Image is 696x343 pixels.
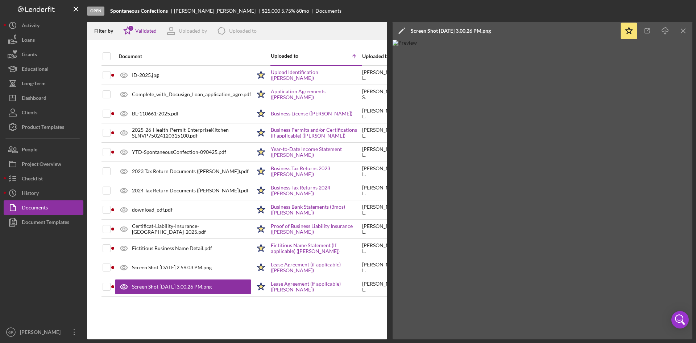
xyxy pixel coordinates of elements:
div: [PERSON_NAME] L . [362,146,402,158]
div: Checklist [22,171,43,188]
div: [PERSON_NAME] [PERSON_NAME] [174,8,262,14]
button: Dashboard [4,91,83,105]
div: Product Templates [22,120,64,136]
div: Clients [22,105,37,122]
div: Documents [315,8,341,14]
div: Fictitious Business Name Detail.pdf [132,245,212,251]
a: Business Tax Returns 2024 ([PERSON_NAME]) [271,185,361,196]
button: Documents [4,200,83,215]
button: People [4,142,83,157]
button: Document Templates [4,215,83,229]
div: 60 mo [296,8,309,14]
button: Grants [4,47,83,62]
div: [PERSON_NAME] S . [362,89,402,100]
div: ID-2025.jpg [132,72,159,78]
div: Uploaded by [179,28,207,34]
div: [PERSON_NAME] L . [362,69,402,81]
div: Uploaded by [362,53,402,59]
button: Loans [4,33,83,47]
a: Proof of Business Liability Insurance ([PERSON_NAME]) [271,223,361,235]
div: Screen Shot [DATE] 2.59.03 PM.png [132,265,212,270]
a: Lease Agreement (if applicable) ([PERSON_NAME]) [271,262,361,273]
div: Open Intercom Messenger [671,311,689,328]
div: Complete_with_Docusign_Loan_application_agre.pdf [132,91,251,97]
div: [PERSON_NAME] L . [362,262,402,273]
a: Business Tax Returns 2023 ([PERSON_NAME]) [271,166,361,177]
div: [PERSON_NAME] L . [362,127,402,139]
div: Documents [22,200,48,217]
button: Product Templates [4,120,83,134]
button: GR[PERSON_NAME] [4,325,83,339]
a: Application Agreements ([PERSON_NAME]) [271,89,361,100]
div: Dashboard [22,91,46,107]
div: Screen Shot [DATE] 3.00.26 PM.png [411,28,491,34]
div: Filter by [94,28,119,34]
a: Business Bank Statements (3mos) ([PERSON_NAME]) [271,204,361,216]
div: [PERSON_NAME] [18,325,65,341]
a: Business License ([PERSON_NAME]) [271,111,352,117]
div: [PERSON_NAME] L . [362,185,402,196]
div: [PERSON_NAME] L . [362,223,402,235]
span: $25,000 [262,8,280,14]
div: YTD-SpontaneousConfection-090425.pdf [132,149,226,155]
div: [PERSON_NAME] L . [362,281,402,293]
div: History [22,186,39,202]
div: 2025-26-Health-Permit-EnterpriseKitchen-SENVP75024120315100.pdf [132,127,251,139]
div: Certificat-Liability-Insurance-[GEOGRAPHIC_DATA]-2025.pdf [132,223,251,235]
div: 1 [128,25,134,32]
button: Activity [4,18,83,33]
div: Open [87,7,104,16]
a: Lease Agreement (if applicable) ([PERSON_NAME]) [271,281,361,293]
img: Preview [393,40,693,339]
a: Fictitious Name Statement (If applicable) ([PERSON_NAME]) [271,242,361,254]
button: Long-Term [4,76,83,91]
div: Long-Term [22,76,46,93]
div: Validated [135,28,157,34]
button: Clients [4,105,83,120]
div: Grants [22,47,37,64]
b: Spontaneous Confections [110,8,168,14]
div: People [22,142,37,159]
div: Educational [22,62,49,78]
div: Uploaded to [229,28,257,34]
div: [PERSON_NAME] L . [362,204,402,216]
div: 2024 Tax Return Documents ([PERSON_NAME]).pdf [132,188,249,193]
div: Document Templates [22,215,69,231]
div: [PERSON_NAME] L . [362,166,402,177]
button: History [4,186,83,200]
div: Document [119,53,251,59]
button: Educational [4,62,83,76]
button: Project Overview [4,157,83,171]
div: BL-110661-2025.pdf [132,111,179,117]
div: 5.75 % [281,8,295,14]
a: Business Permits and/or Certifications (if applicable) ([PERSON_NAME]) [271,127,361,139]
div: Screen Shot [DATE] 3.00.26 PM.png [132,284,212,290]
text: GR [8,330,13,334]
div: 2023 Tax Return Documents ([PERSON_NAME]).pdf [132,168,249,174]
div: Loans [22,33,35,49]
div: Uploaded to [271,53,316,59]
button: Checklist [4,171,83,186]
div: [PERSON_NAME] L . [362,242,402,254]
a: Year-to-Date Income Statement ([PERSON_NAME]) [271,146,361,158]
a: Upload Identification ([PERSON_NAME]) [271,69,361,81]
div: Activity [22,18,40,34]
div: [PERSON_NAME] L . [362,108,402,119]
div: download_pdf.pdf [132,207,173,213]
div: Project Overview [22,157,61,173]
